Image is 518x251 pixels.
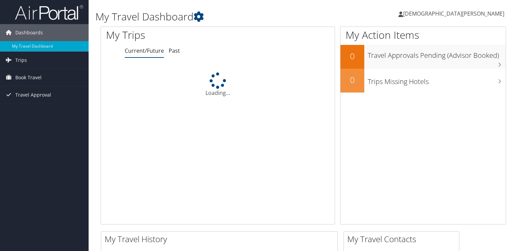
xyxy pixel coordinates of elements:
[15,52,27,69] span: Trips
[368,47,506,60] h3: Travel Approvals Pending (Advisor Booked)
[125,47,164,54] a: Current/Future
[15,24,43,41] span: Dashboards
[340,28,506,42] h1: My Action Items
[105,233,337,245] h2: My Travel History
[169,47,180,54] a: Past
[340,45,506,69] a: 0Travel Approvals Pending (Advisor Booked)
[106,28,232,42] h1: My Trips
[368,73,506,86] h3: Trips Missing Hotels
[340,74,364,86] h2: 0
[15,86,51,103] span: Travel Approval
[15,4,83,20] img: airportal-logo.png
[15,69,42,86] span: Book Travel
[347,233,459,245] h2: My Travel Contacts
[403,10,504,17] span: [DEMOGRAPHIC_DATA][PERSON_NAME]
[398,3,511,24] a: [DEMOGRAPHIC_DATA][PERSON_NAME]
[101,72,335,97] div: Loading...
[340,50,364,62] h2: 0
[95,10,372,24] h1: My Travel Dashboard
[340,69,506,93] a: 0Trips Missing Hotels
